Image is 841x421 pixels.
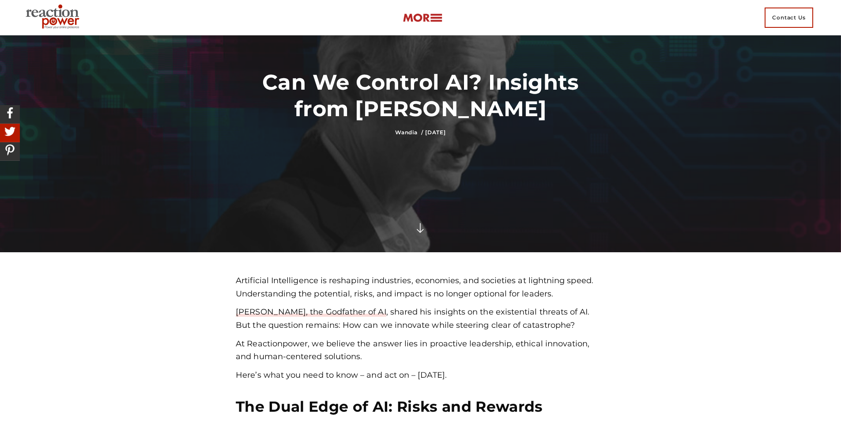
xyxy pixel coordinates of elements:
[236,274,605,300] p: Artificial Intelligence is reshaping industries, economies, and societies at lightning speed. Und...
[236,369,605,382] p: Here’s what you need to know – and act on – [DATE].
[236,306,605,332] p: , shared his insights on the existential threats of AI. But the question remains: How can we inno...
[236,398,605,416] h2: The Dual Edge of AI: Risks and Rewards
[425,129,446,136] time: [DATE]
[236,69,605,122] h1: Can We Control AI? Insights from [PERSON_NAME]
[2,105,18,121] img: Share On Facebook
[236,307,386,317] a: [PERSON_NAME], the Godfather of AI
[2,142,18,158] img: Share On Pinterest
[2,124,18,139] img: Share On Twitter
[22,2,86,34] img: Executive Branding | Personal Branding Agency
[403,13,442,23] img: more-btn.png
[765,8,813,28] span: Contact Us
[395,129,423,136] a: Wandia /
[236,338,605,364] p: At Reactionpower, we believe the answer lies in proactive leadership, ethical innovation, and hum...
